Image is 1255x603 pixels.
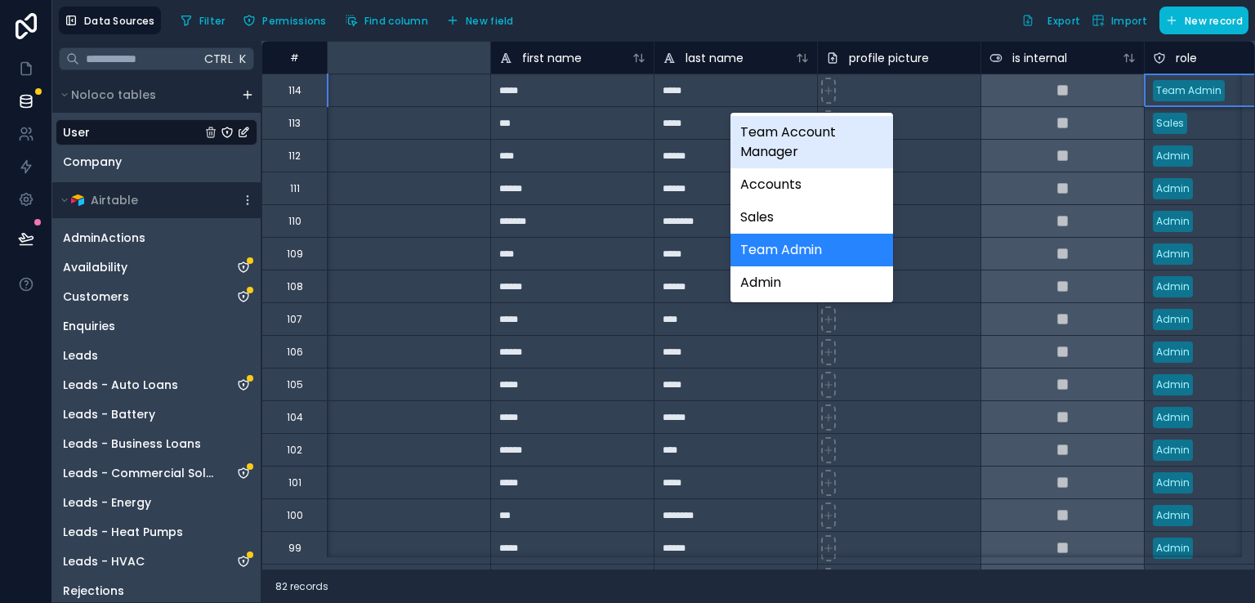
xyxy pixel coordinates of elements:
div: 112 [288,150,301,163]
span: 82 records [275,580,328,593]
div: 99 [288,542,301,555]
div: 108 [287,280,303,293]
div: Admin [1156,410,1190,425]
div: 107 [287,313,302,326]
span: Data Sources [84,15,155,27]
span: last name [686,50,744,66]
button: Find column [339,8,434,33]
div: Admin [1156,149,1190,163]
span: New record [1185,15,1243,27]
span: role [1176,50,1197,66]
div: 110 [288,215,301,228]
div: Admin [1156,214,1190,229]
div: Admin [1156,541,1190,556]
span: New field [466,15,514,27]
div: Admin [730,266,893,299]
div: 113 [288,117,301,130]
div: Team Admin [1156,83,1222,98]
div: Admin [1156,476,1190,490]
div: 114 [288,84,301,97]
div: # [275,51,315,64]
div: Team Admin [730,234,893,266]
span: K [238,53,249,65]
button: Filter [174,8,231,33]
div: 111 [290,182,300,195]
span: profile picture [849,50,929,66]
div: Admin [1156,508,1190,523]
div: Sales [1156,116,1184,131]
div: 106 [287,346,303,359]
div: 100 [287,509,303,522]
div: Sales [730,201,893,234]
span: Ctrl [203,48,234,69]
span: is internal [1012,50,1067,66]
span: Filter [199,15,226,27]
button: Data Sources [59,7,161,34]
div: Admin [1156,279,1190,294]
div: 109 [287,248,303,261]
div: 101 [288,476,301,489]
button: Import [1086,7,1153,34]
a: Permissions [237,8,338,33]
div: Admin [1156,312,1190,327]
button: Permissions [237,8,332,33]
button: New record [1159,7,1248,34]
span: first name [522,50,582,66]
div: Admin [1156,181,1190,196]
div: Admin [1156,377,1190,392]
div: Admin [1156,345,1190,360]
span: Permissions [262,15,326,27]
div: Admin [1156,247,1190,261]
button: Export [1016,7,1086,34]
div: Team Account Manager [730,116,893,168]
span: Export [1047,15,1080,27]
div: 102 [287,444,302,457]
div: Admin [1156,443,1190,458]
span: Find column [364,15,428,27]
a: New record [1153,7,1248,34]
span: Import [1111,15,1147,27]
button: New field [440,8,520,33]
div: 105 [287,378,303,391]
div: Accounts [730,168,893,201]
div: 104 [287,411,303,424]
